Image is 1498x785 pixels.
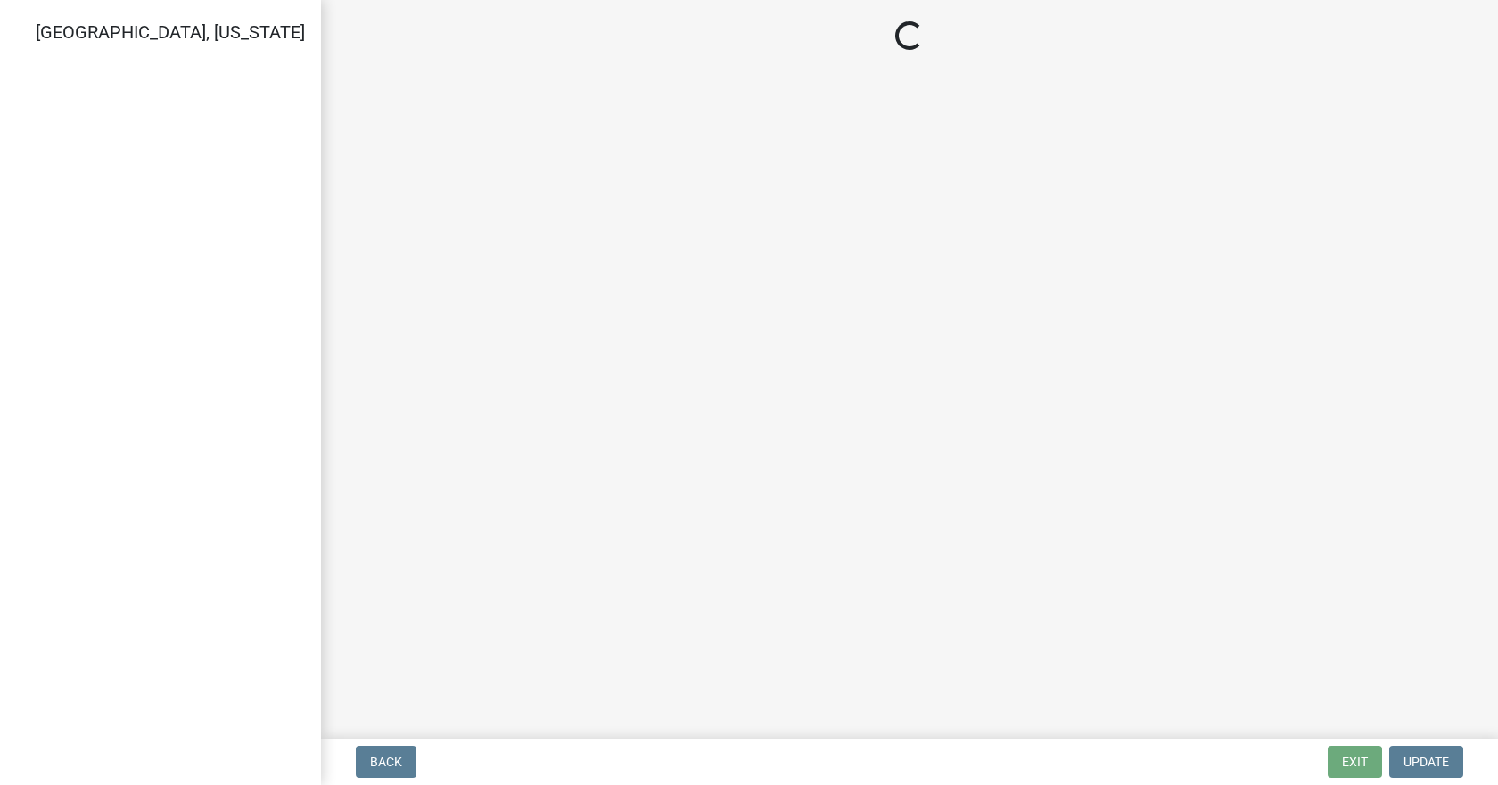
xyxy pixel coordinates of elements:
[36,21,305,43] span: [GEOGRAPHIC_DATA], [US_STATE]
[1328,746,1382,778] button: Exit
[1403,755,1449,769] span: Update
[1389,746,1463,778] button: Update
[356,746,416,778] button: Back
[370,755,402,769] span: Back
